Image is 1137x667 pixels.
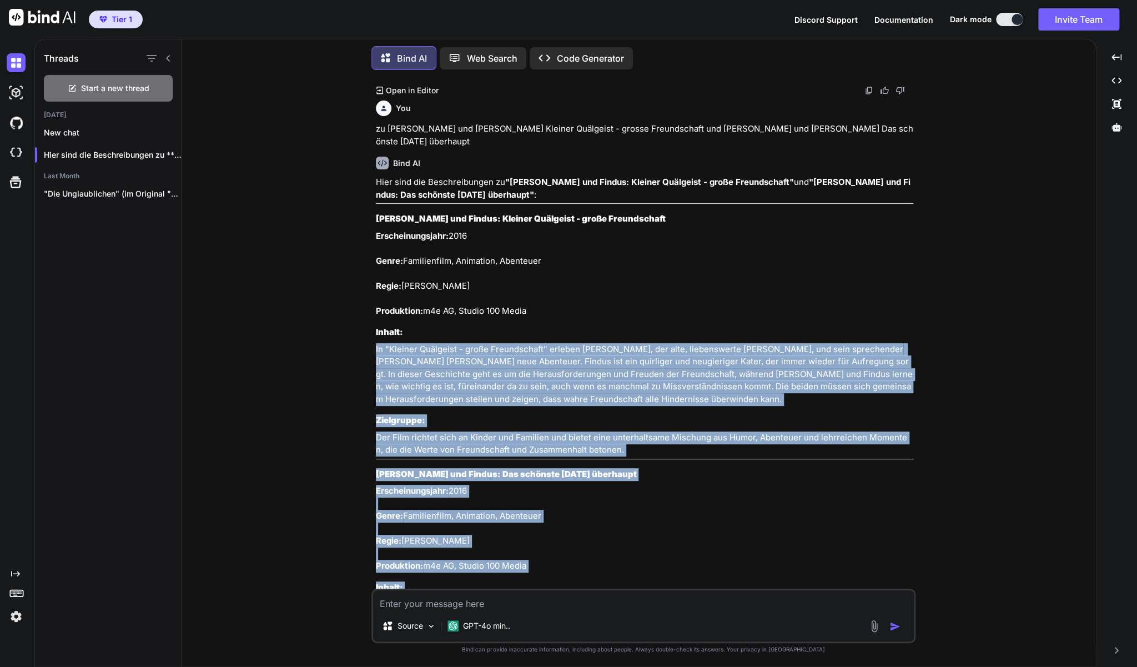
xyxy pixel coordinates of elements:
[895,86,904,95] img: dislike
[376,415,425,425] strong: Zielgruppe:
[426,621,436,631] img: Pick Models
[376,560,423,571] strong: Produktion:
[880,86,889,95] img: like
[376,485,449,496] strong: Erscheinungsjahr:
[376,255,403,266] strong: Genre:
[35,172,182,180] h2: Last Month
[557,52,624,65] p: Code Generator
[376,230,449,241] strong: Erscheinungsjahr:
[393,158,420,169] h6: Bind AI
[44,52,79,65] h1: Threads
[99,16,107,23] img: premium
[950,14,992,25] span: Dark mode
[44,149,182,161] p: Hier sind die Beschreibungen zu **"Pette...
[467,52,517,65] p: Web Search
[376,327,403,337] strong: Inhalt:
[376,213,666,224] strong: [PERSON_NAME] und Findus: Kleiner Quälgeist - große Freundschaft
[376,485,913,573] p: 2016 Familienfilm, Animation, Abenteuer [PERSON_NAME] m4e AG, Studio 100 Media
[376,177,910,200] strong: "[PERSON_NAME] und Findus: Das schönste [DATE] überhaupt"
[376,582,403,593] strong: Inhalt:
[9,9,76,26] img: Bind AI
[44,127,182,138] p: New chat
[794,14,858,26] button: Discord Support
[376,230,913,318] p: 2016 Familienfilm, Animation, Abenteuer [PERSON_NAME] m4e AG, Studio 100 Media
[7,113,26,132] img: githubDark
[376,123,913,148] p: zu [PERSON_NAME] und [PERSON_NAME] Kleiner Quälgeist - grosse Freundschaft und [PERSON_NAME] und ...
[396,103,411,114] h6: You
[376,469,637,479] strong: [PERSON_NAME] und Findus: Das schönste [DATE] überhaupt
[864,86,873,95] img: copy
[868,620,881,633] img: attachment
[376,343,913,406] p: In "Kleiner Quälgeist - große Freundschaft" erleben [PERSON_NAME], der alte, liebenswerte [PERSON...
[371,645,915,654] p: Bind can provide inaccurate information, including about people. Always double-check its answers....
[397,52,427,65] p: Bind AI
[376,280,401,291] strong: Regie:
[44,188,182,199] p: "Die Unglaublichen" (im Original "The Incredibles") ist...
[81,83,149,94] span: Start a new thread
[7,143,26,162] img: cloudideIcon
[1038,8,1119,31] button: Invite Team
[376,176,913,201] p: Hier sind die Beschreibungen zu und :
[7,607,26,626] img: settings
[463,620,510,631] p: GPT-4o min..
[35,111,182,119] h2: [DATE]
[505,177,794,187] strong: "[PERSON_NAME] und Findus: Kleiner Quälgeist - große Freundschaft"
[376,535,401,546] strong: Regie:
[874,15,933,24] span: Documentation
[89,11,143,28] button: premiumTier 1
[7,83,26,102] img: darkAi-studio
[376,510,403,521] strong: Genre:
[874,14,933,26] button: Documentation
[376,432,913,457] p: Der Film richtet sich an Kinder und Familien und bietet eine unterhaltsame Mischung aus Humor, Ab...
[794,15,858,24] span: Discord Support
[112,14,132,25] span: Tier 1
[376,305,423,316] strong: Produktion:
[447,620,459,631] img: GPT-4o mini
[385,85,438,96] p: Open in Editor
[7,53,26,72] img: darkChat
[889,621,900,632] img: icon
[398,620,423,631] p: Source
